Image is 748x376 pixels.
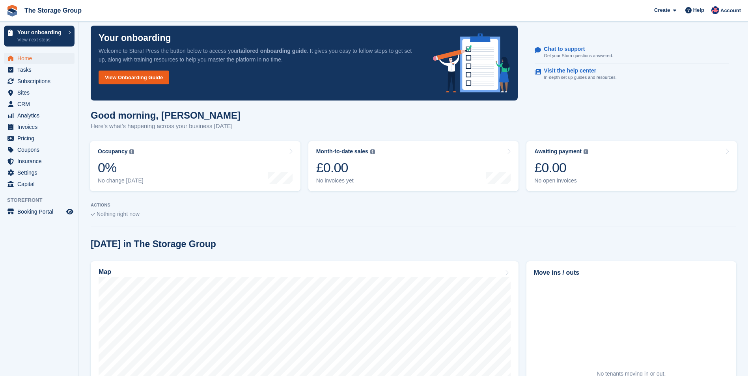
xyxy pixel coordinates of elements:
p: Your onboarding [17,30,64,35]
a: menu [4,133,75,144]
div: No change [DATE] [98,177,144,184]
h1: Good morning, [PERSON_NAME] [91,110,241,121]
a: Your onboarding View next steps [4,26,75,47]
a: View Onboarding Guide [99,71,169,84]
div: £0.00 [534,160,588,176]
span: Tasks [17,64,65,75]
a: Visit the help center In-depth set up guides and resources. [535,63,729,85]
img: icon-info-grey-7440780725fd019a000dd9b08b2336e03edf1995a4989e88bcd33f0948082b44.svg [584,149,588,154]
a: Month-to-date sales £0.00 No invoices yet [308,141,519,191]
a: Chat to support Get your Stora questions answered. [535,42,729,63]
div: £0.00 [316,160,375,176]
a: menu [4,64,75,75]
span: CRM [17,99,65,110]
a: menu [4,110,75,121]
div: Awaiting payment [534,148,582,155]
p: Your onboarding [99,34,171,43]
a: menu [4,167,75,178]
h2: Move ins / outs [534,268,729,277]
a: Preview store [65,207,75,216]
span: Invoices [17,121,65,132]
a: Awaiting payment £0.00 No open invoices [526,141,737,191]
a: menu [4,99,75,110]
p: View next steps [17,36,64,43]
a: menu [4,156,75,167]
img: onboarding-info-6c161a55d2c0e0a8cae90662b2fe09162a5109e8cc188191df67fb4f79e88e88.svg [433,34,510,93]
strong: tailored onboarding guide [239,48,307,54]
a: menu [4,144,75,155]
span: Settings [17,167,65,178]
img: stora-icon-8386f47178a22dfd0bd8f6a31ec36ba5ce8667c1dd55bd0f319d3a0aa187defe.svg [6,5,18,17]
a: menu [4,121,75,132]
div: 0% [98,160,144,176]
a: menu [4,76,75,87]
span: Analytics [17,110,65,121]
p: Visit the help center [544,67,610,74]
span: Pricing [17,133,65,144]
span: Account [720,7,741,15]
div: No open invoices [534,177,588,184]
img: icon-info-grey-7440780725fd019a000dd9b08b2336e03edf1995a4989e88bcd33f0948082b44.svg [129,149,134,154]
a: menu [4,53,75,64]
span: Storefront [7,196,78,204]
img: Tony Bannon [711,6,719,14]
div: Occupancy [98,148,127,155]
p: Here's what's happening across your business [DATE] [91,122,241,131]
span: Home [17,53,65,64]
p: Get your Stora questions answered. [544,52,613,59]
img: icon-info-grey-7440780725fd019a000dd9b08b2336e03edf1995a4989e88bcd33f0948082b44.svg [370,149,375,154]
div: Month-to-date sales [316,148,368,155]
h2: Map [99,268,111,275]
span: Insurance [17,156,65,167]
h2: [DATE] in The Storage Group [91,239,216,249]
a: menu [4,87,75,98]
p: In-depth set up guides and resources. [544,74,617,81]
span: Help [693,6,704,14]
div: No invoices yet [316,177,375,184]
p: Welcome to Stora! Press the button below to access your . It gives you easy to follow steps to ge... [99,47,420,64]
span: Sites [17,87,65,98]
img: blank_slate_check_icon-ba018cac091ee9be17c0a81a6c232d5eb81de652e7a59be601be346b1b6ddf79.svg [91,213,95,216]
a: menu [4,206,75,217]
a: Occupancy 0% No change [DATE] [90,141,300,191]
span: Booking Portal [17,206,65,217]
p: ACTIONS [91,203,736,208]
span: Capital [17,179,65,190]
span: Nothing right now [97,211,140,217]
span: Coupons [17,144,65,155]
span: Subscriptions [17,76,65,87]
p: Chat to support [544,46,606,52]
a: menu [4,179,75,190]
span: Create [654,6,670,14]
a: The Storage Group [21,4,85,17]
